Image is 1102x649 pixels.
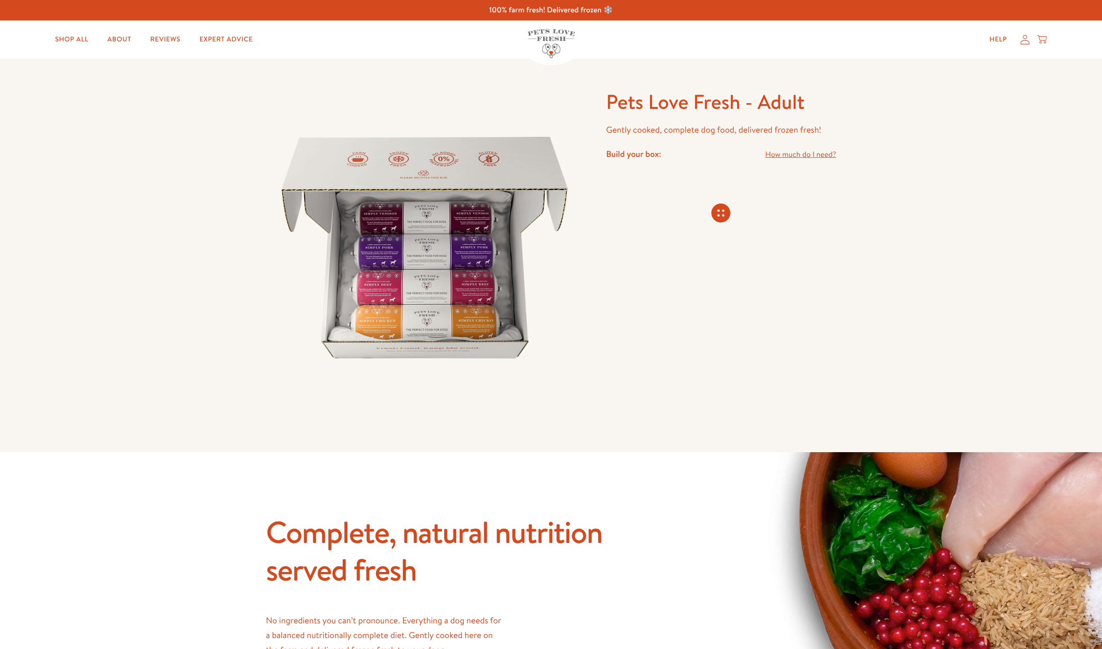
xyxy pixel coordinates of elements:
[527,29,575,58] img: Pets Love Fresh
[143,30,188,49] a: Reviews
[765,148,836,161] a: How much do I need?
[100,30,139,49] a: About
[982,30,1015,49] a: Help
[266,89,584,407] img: Pets Love Fresh - Adult
[192,30,260,49] a: Expert Advice
[606,89,836,115] h1: Pets Love Fresh - Adult
[266,513,646,588] h2: Complete, natural nutrition served fresh
[711,203,730,223] svg: Connecting store
[48,30,96,49] a: Shop All
[606,148,661,159] h4: Build your box:
[606,123,836,137] p: Gently cooked, complete dog food, delivered frozen fresh!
